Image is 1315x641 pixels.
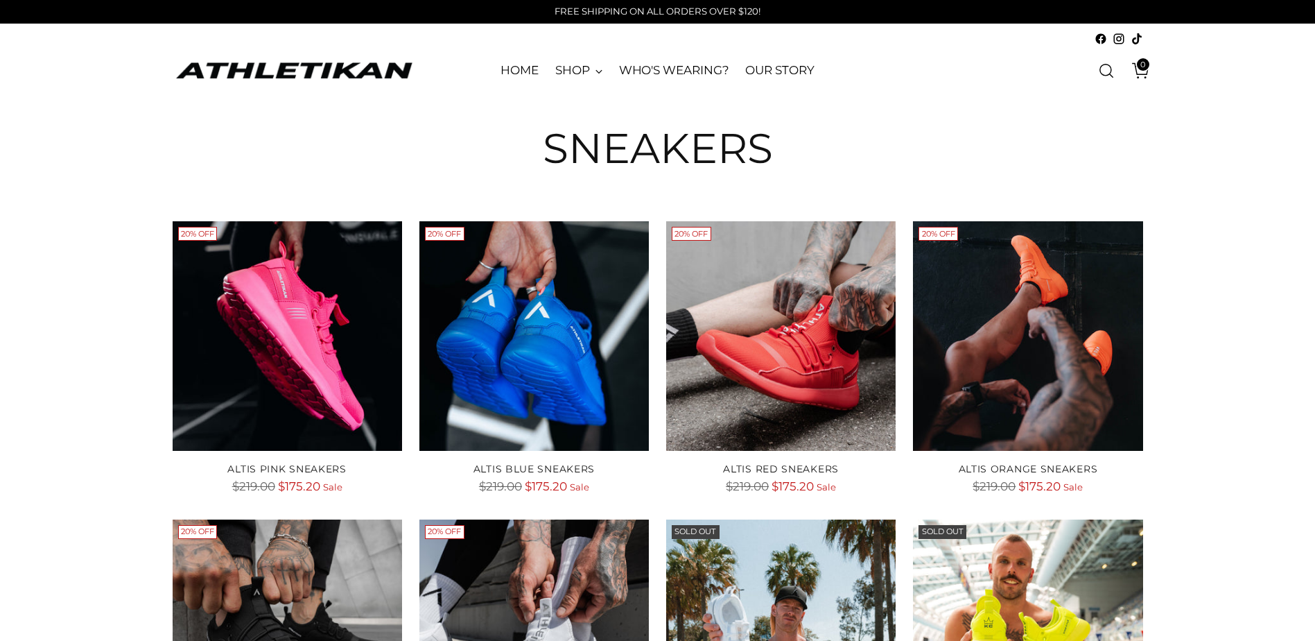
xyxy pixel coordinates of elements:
[1137,58,1149,71] span: 0
[543,126,773,171] h1: Sneakers
[619,55,729,86] a: WHO'S WEARING?
[666,221,896,451] a: ALTIS Red Sneakers
[525,479,567,493] span: $175.20
[479,479,522,493] span: $219.00
[973,479,1016,493] span: $219.00
[1018,479,1061,493] span: $175.20
[817,481,836,493] span: Sale
[959,463,1098,475] a: ALTIS Orange Sneakers
[745,55,814,86] a: OUR STORY
[173,60,415,81] a: ATHLETIKAN
[1092,57,1120,85] a: Open search modal
[419,221,649,451] a: ALTIS Blue Sneakers
[723,463,839,475] a: ALTIS Red Sneakers
[726,479,769,493] span: $219.00
[473,463,595,475] a: ALTIS Blue Sneakers
[913,221,1142,451] a: ALTIS Orange Sneakers
[500,55,539,86] a: HOME
[555,5,760,19] p: FREE SHIPPING ON ALL ORDERS OVER $120!
[278,479,320,493] span: $175.20
[570,481,589,493] span: Sale
[227,463,346,475] a: ALTIS Pink Sneakers
[555,55,602,86] a: SHOP
[232,479,275,493] span: $219.00
[1122,57,1149,85] a: Open cart modal
[323,481,342,493] span: Sale
[772,479,814,493] span: $175.20
[1063,481,1083,493] span: Sale
[173,221,402,451] a: ALTIS Pink Sneakers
